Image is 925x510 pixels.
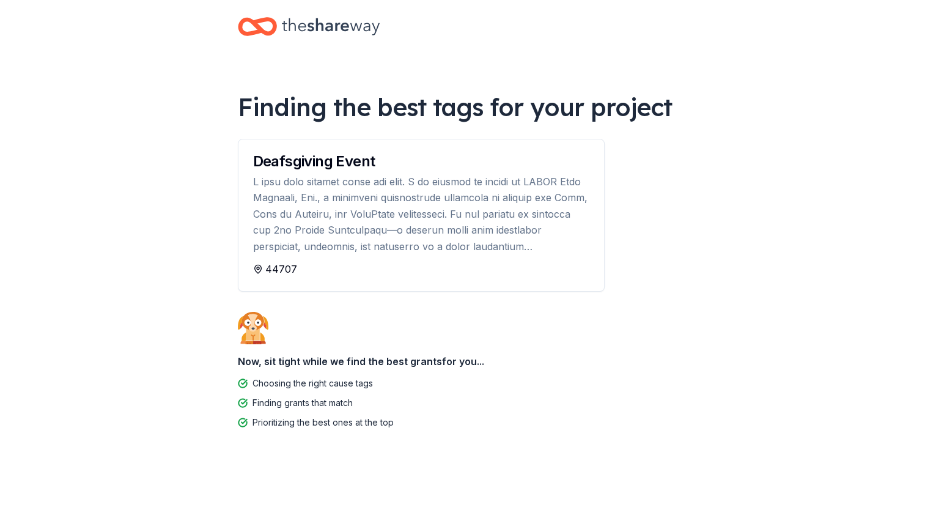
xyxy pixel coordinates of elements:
[253,262,589,276] div: 44707
[253,174,589,254] div: L ipsu dolo sitamet conse adi elit. S do eiusmod te incidi ut LABOR Etdo Magnaali, Eni., a minimv...
[238,90,688,124] div: Finding the best tags for your project
[252,415,394,430] div: Prioritizing the best ones at the top
[253,154,589,169] div: Deafsgiving Event
[252,396,353,410] div: Finding grants that match
[238,311,268,344] img: Dog waiting patiently
[252,376,373,391] div: Choosing the right cause tags
[238,349,688,374] div: Now, sit tight while we find the best grants for you...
